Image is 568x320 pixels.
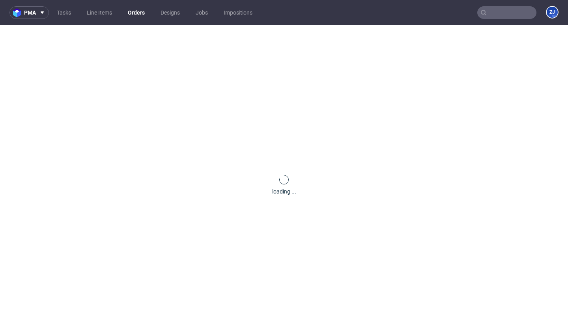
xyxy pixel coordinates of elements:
button: pma [9,6,49,19]
a: Jobs [191,6,213,19]
a: Orders [123,6,149,19]
a: Designs [156,6,185,19]
img: logo [13,8,24,17]
div: loading ... [272,188,296,195]
a: Tasks [52,6,76,19]
figcaption: ZJ [547,7,558,18]
a: Impositions [219,6,257,19]
a: Line Items [82,6,117,19]
span: pma [24,10,36,15]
